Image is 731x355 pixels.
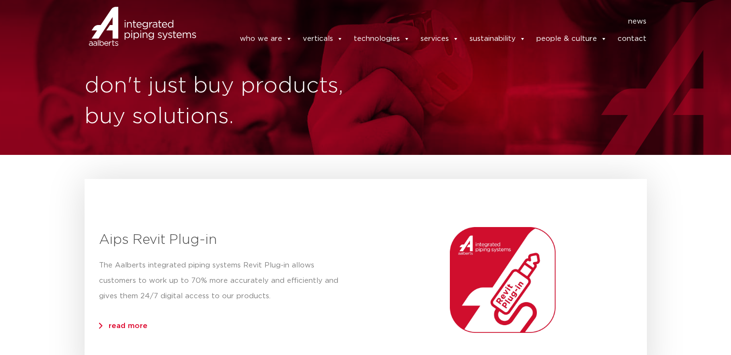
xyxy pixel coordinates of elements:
[109,322,148,330] a: read more
[211,14,647,29] nav: Menu
[240,29,292,49] a: who we are
[421,29,459,49] a: services
[618,29,646,49] a: contact
[303,29,343,49] a: verticals
[354,29,410,49] a: technologies
[628,14,646,29] a: news
[85,71,361,132] h1: don't just buy products, buy solutions.
[99,258,351,304] p: The Aalberts integrated piping systems Revit Plug-in allows customers to work up to 70% more accu...
[470,29,526,49] a: sustainability
[99,230,351,250] h3: Aips Revit Plug-in
[536,29,607,49] a: people & culture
